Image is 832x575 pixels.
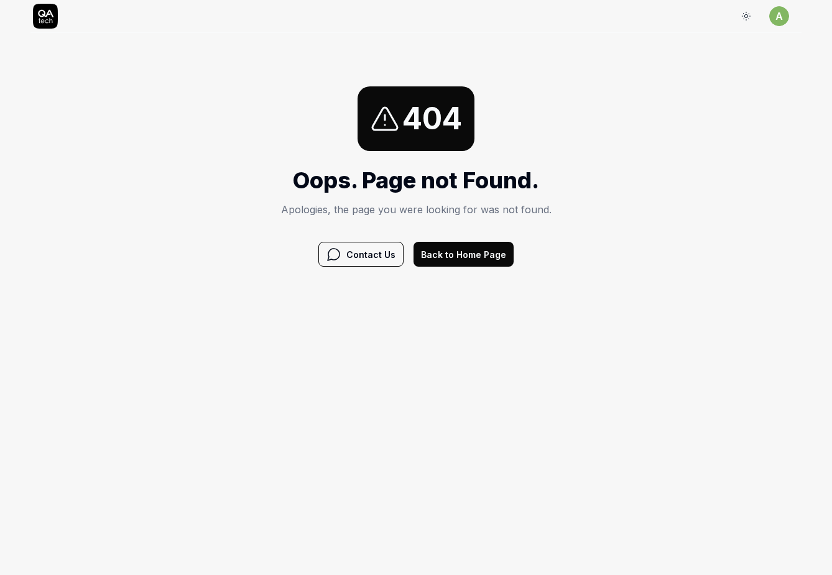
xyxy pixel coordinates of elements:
button: a [769,6,789,26]
p: Apologies, the page you were looking for was not found. [281,202,552,217]
span: 404 [402,96,462,141]
h1: Oops. Page not Found. [281,163,552,197]
button: Back to Home Page [414,242,514,267]
button: Contact Us [318,242,404,267]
